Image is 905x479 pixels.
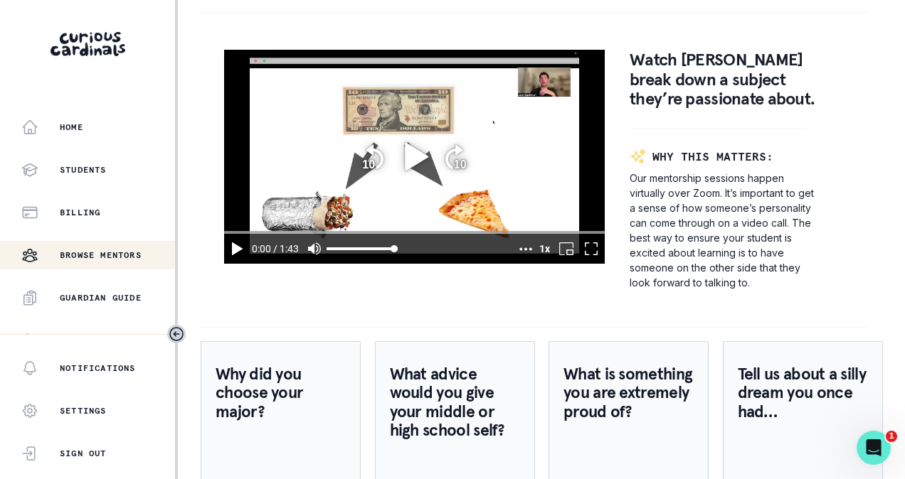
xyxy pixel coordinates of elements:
p: Why did you choose your major? [216,365,346,421]
p: Sign Out [60,448,107,459]
p: Settings [60,405,107,416]
p: What advice would you give your middle or high school self? [390,365,520,440]
p: WHY THIS MATTERS: [652,148,773,165]
p: Guardian Guide [60,292,142,303]
p: Browse Mentors [60,249,142,261]
p: Notifications [60,362,136,374]
span: 1 [886,431,897,442]
iframe: Intercom live chat [857,431,891,465]
button: Toggle sidebar [167,325,186,343]
p: Home [60,122,83,133]
p: Tell us about a silly dream you once had… [738,365,868,421]
p: Students [60,164,107,176]
p: Watch [PERSON_NAME] break down a subject they’re passionate about. [630,50,820,109]
img: Curious Cardinals Logo [51,32,125,56]
p: Our mentorship sessions happen virtually over Zoom. It’s important to get a sense of how someone’... [630,171,820,290]
p: Billing [60,207,100,218]
p: What is something you are extremely proud of? [563,365,694,421]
